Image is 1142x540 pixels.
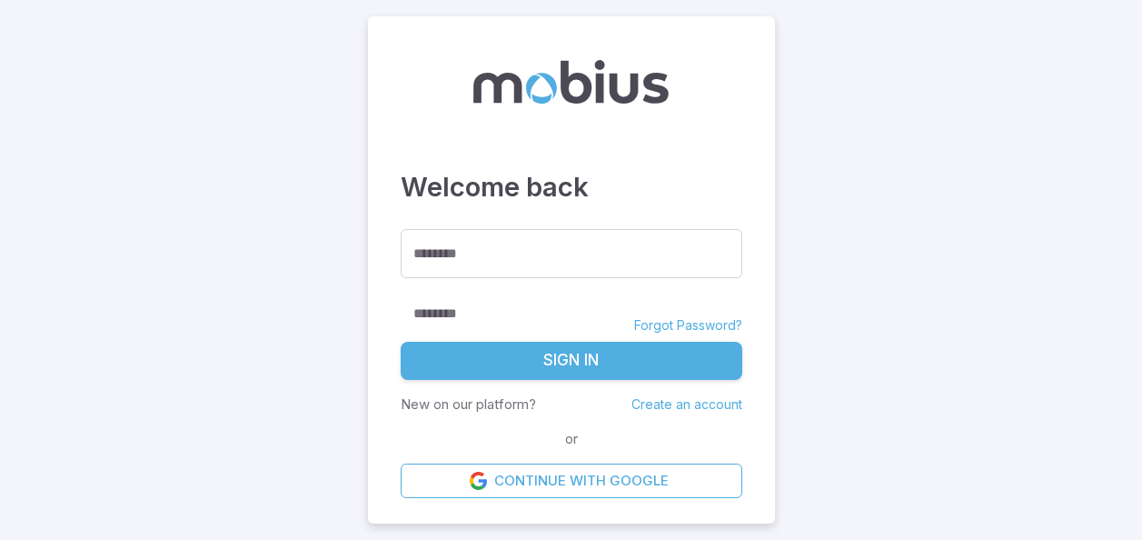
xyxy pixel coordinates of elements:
[634,316,742,335] a: Forgot Password?
[561,429,582,449] span: or
[401,464,742,498] a: Continue with Google
[401,395,536,415] p: New on our platform?
[401,342,742,380] button: Sign In
[631,396,742,412] a: Create an account
[401,167,742,207] h3: Welcome back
